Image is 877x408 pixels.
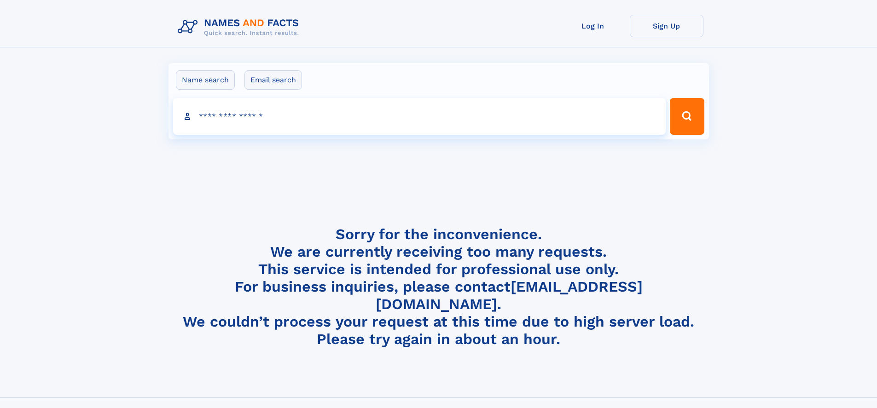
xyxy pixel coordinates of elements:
[174,225,703,348] h4: Sorry for the inconvenience. We are currently receiving too many requests. This service is intend...
[630,15,703,37] a: Sign Up
[244,70,302,90] label: Email search
[376,278,643,313] a: [EMAIL_ADDRESS][DOMAIN_NAME]
[173,98,666,135] input: search input
[174,15,307,40] img: Logo Names and Facts
[176,70,235,90] label: Name search
[556,15,630,37] a: Log In
[670,98,704,135] button: Search Button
